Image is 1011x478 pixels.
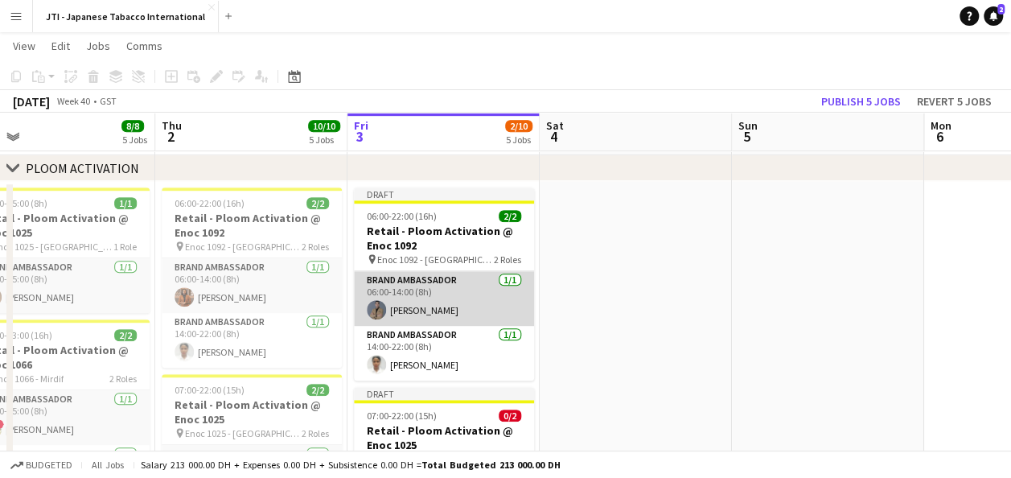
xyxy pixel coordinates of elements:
span: 06:00-22:00 (16h) [367,210,437,222]
a: View [6,35,42,56]
span: 2/2 [306,384,329,396]
span: 2 [159,127,182,146]
span: Jobs [86,39,110,53]
span: 6 [928,127,951,146]
span: Comms [126,39,162,53]
app-job-card: 06:00-22:00 (16h)2/2Retail - Ploom Activation @ Enoc 1092 Enoc 1092 - [GEOGRAPHIC_DATA]2 RolesBra... [162,187,342,368]
span: 2/10 [505,120,532,132]
div: 5 Jobs [309,134,339,146]
app-card-role: Brand Ambassador1/114:00-22:00 (8h)[PERSON_NAME] [162,313,342,368]
span: 2 [997,4,1005,14]
span: Enoc 1092 - [GEOGRAPHIC_DATA] [185,241,302,253]
span: 3 [351,127,368,146]
app-card-role: Brand Ambassador1/114:00-22:00 (8h)[PERSON_NAME] [354,326,534,381]
span: Enoc 1092 - [GEOGRAPHIC_DATA] [377,253,494,266]
span: Sun [738,118,758,133]
button: Budgeted [8,456,75,474]
span: 2/2 [114,329,137,341]
span: 1/1 [114,197,137,209]
app-card-role: Brand Ambassador1/106:00-14:00 (8h)[PERSON_NAME] [354,271,534,326]
div: Draft [354,387,534,400]
span: All jobs [88,459,127,471]
span: Fri [354,118,368,133]
h3: Retail - Ploom Activation @ Enoc 1092 [162,211,342,240]
span: Total Budgeted 213 000.00 DH [421,459,561,471]
div: [DATE] [13,93,50,109]
span: Enoc 1025 - [GEOGRAPHIC_DATA] [185,427,302,439]
span: 2/2 [306,197,329,209]
div: PLOOM ACTIVATION [26,160,139,176]
div: Draft [354,187,534,200]
span: 5 [736,127,758,146]
h3: Retail - Ploom Activation @ Enoc 1092 [354,224,534,253]
div: 5 Jobs [506,134,532,146]
span: 2 Roles [109,373,137,385]
h3: Retail - Ploom Activation @ Enoc 1025 [354,423,534,452]
div: 5 Jobs [122,134,147,146]
div: GST [100,95,117,107]
span: 2 Roles [494,253,521,266]
button: Revert 5 jobs [910,91,998,112]
span: 2/2 [499,210,521,222]
span: 10/10 [308,120,340,132]
span: 2 Roles [302,241,329,253]
span: View [13,39,35,53]
a: Edit [45,35,76,56]
span: Edit [51,39,70,53]
span: 07:00-22:00 (15h) [175,384,245,396]
div: Salary 213 000.00 DH + Expenses 0.00 DH + Subsistence 0.00 DH = [141,459,561,471]
span: Thu [162,118,182,133]
a: 2 [984,6,1003,26]
span: Week 40 [53,95,93,107]
span: 1 Role [113,241,137,253]
button: Publish 5 jobs [815,91,907,112]
h3: Retail - Ploom Activation @ Enoc 1025 [162,398,342,426]
app-card-role: Brand Ambassador1/106:00-14:00 (8h)[PERSON_NAME] [162,258,342,313]
span: 8/8 [121,120,144,132]
span: Budgeted [26,459,72,471]
span: 0/2 [499,410,521,422]
span: 4 [544,127,564,146]
span: 2 Roles [302,427,329,439]
span: 06:00-22:00 (16h) [175,197,245,209]
span: 07:00-22:00 (15h) [367,410,437,422]
a: Jobs [80,35,117,56]
app-job-card: Draft06:00-22:00 (16h)2/2Retail - Ploom Activation @ Enoc 1092 Enoc 1092 - [GEOGRAPHIC_DATA]2 Rol... [354,187,534,381]
span: Sat [546,118,564,133]
a: Comms [120,35,169,56]
button: JTI - Japanese Tabacco International [33,1,219,32]
span: Mon [931,118,951,133]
